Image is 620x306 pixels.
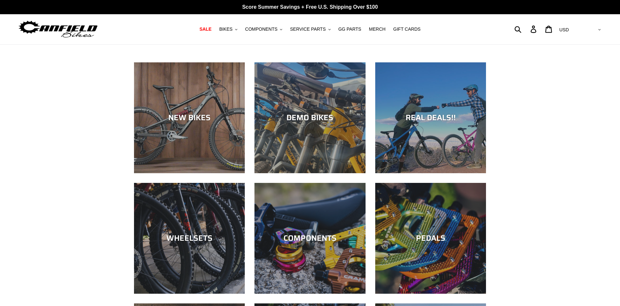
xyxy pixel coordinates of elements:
a: WHEELSETS [134,183,245,294]
div: PEDALS [375,234,486,243]
div: COMPONENTS [254,234,365,243]
span: MERCH [369,26,386,32]
button: COMPONENTS [242,25,285,34]
a: GG PARTS [335,25,365,34]
img: Canfield Bikes [18,19,98,39]
div: NEW BIKES [134,113,245,122]
a: MERCH [366,25,389,34]
span: SALE [200,26,212,32]
span: GIFT CARDS [393,26,421,32]
a: DEMO BIKES [254,62,365,173]
a: NEW BIKES [134,62,245,173]
a: COMPONENTS [254,183,365,294]
a: PEDALS [375,183,486,294]
span: BIKES [219,26,232,32]
span: COMPONENTS [245,26,277,32]
a: GIFT CARDS [390,25,424,34]
div: WHEELSETS [134,234,245,243]
a: SALE [196,25,215,34]
a: REAL DEALS!! [375,62,486,173]
button: BIKES [216,25,241,34]
span: SERVICE PARTS [290,26,325,32]
button: SERVICE PARTS [287,25,334,34]
div: DEMO BIKES [254,113,365,122]
input: Search [518,22,534,36]
span: GG PARTS [338,26,361,32]
div: REAL DEALS!! [375,113,486,122]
